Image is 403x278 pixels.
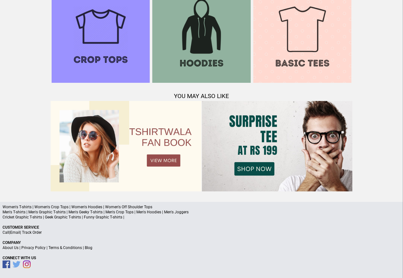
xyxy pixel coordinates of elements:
[174,93,229,100] span: YOU MAY ALSO LIKE
[3,246,18,250] a: About Us
[85,246,92,250] a: Blog
[48,246,82,250] a: Terms & Conditions
[3,210,400,215] p: Men's T-shirts | Men's Graphic T-shirts | Men's Geeky T-shirts | Men's Crop Tops | Men's Hoodies ...
[3,245,400,250] p: | | |
[10,230,20,235] a: Email
[3,230,9,235] a: Call
[3,204,400,210] p: Women's T-shirts | Women's Crop Tops | Women's Hoodies | Women's Off Shoulder Tops
[3,255,400,260] p: Connect With Us
[22,230,42,235] a: Track Order
[3,215,400,220] p: Cricket Graphic T-shirts | Geek Graphic T-shirts | Funny Graphic T-shirts |
[21,246,46,250] a: Privacy Policy
[3,230,400,235] p: | |
[3,225,400,230] p: Customer Service
[3,240,400,245] p: Company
